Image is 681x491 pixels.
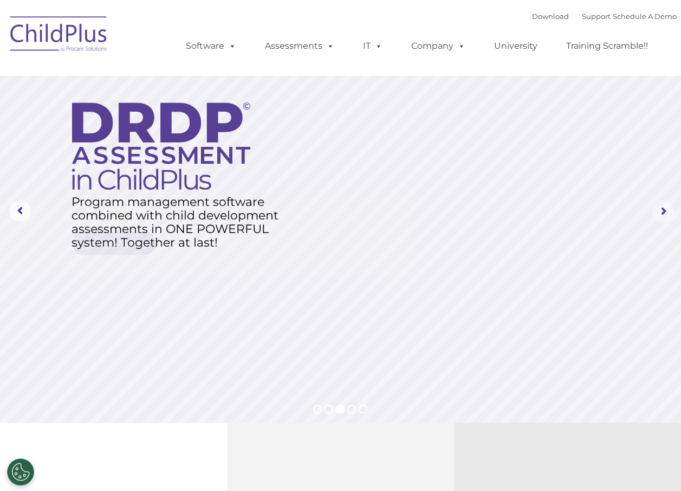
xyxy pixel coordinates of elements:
rs-layer: Program management software combined with child development assessments in ONE POWERFUL system! T... [72,195,289,249]
span: Last name [151,72,184,80]
a: Schedule A Demo [613,12,677,21]
a: Learn More [73,231,157,255]
span: Phone number [151,116,197,124]
a: Support [582,12,611,21]
font: | [532,12,677,21]
a: Company [400,35,476,57]
img: DRDP Assessment in ChildPlus [72,102,250,190]
img: ChildPlus by Procare Solutions [5,9,113,63]
a: University [483,35,548,57]
a: Training Scramble!! [555,35,659,57]
a: Assessments [254,35,345,57]
a: IT [352,35,393,57]
a: Download [532,12,569,21]
button: Cookies Settings [7,458,34,486]
a: Software [175,35,247,57]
